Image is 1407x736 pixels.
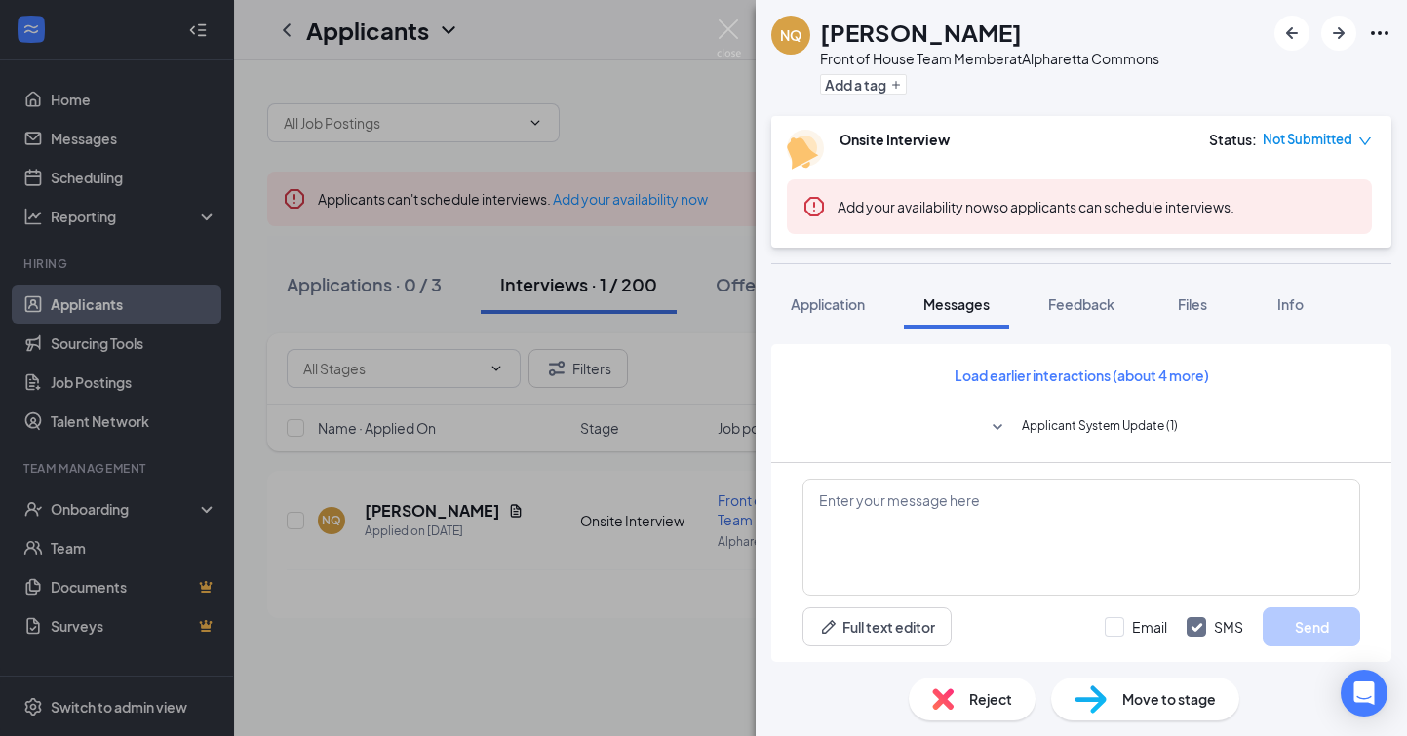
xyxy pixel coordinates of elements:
[1274,16,1309,51] button: ArrowLeftNew
[1122,688,1216,710] span: Move to stage
[1022,416,1178,440] span: Applicant System Update (1)
[1277,295,1304,313] span: Info
[1368,21,1391,45] svg: Ellipses
[923,295,990,313] span: Messages
[1341,670,1387,717] div: Open Intercom Messenger
[819,617,839,637] svg: Pen
[791,295,865,313] span: Application
[986,416,1009,440] svg: SmallChevronDown
[1327,21,1350,45] svg: ArrowRight
[802,607,952,646] button: Full text editorPen
[1321,16,1356,51] button: ArrowRight
[1048,295,1114,313] span: Feedback
[1280,21,1304,45] svg: ArrowLeftNew
[890,79,902,91] svg: Plus
[969,688,1012,710] span: Reject
[1209,130,1257,149] div: Status :
[802,195,826,218] svg: Error
[1178,295,1207,313] span: Files
[838,197,993,216] button: Add your availability now
[780,25,801,45] div: NQ
[840,131,950,148] b: Onsite Interview
[838,198,1234,215] span: so applicants can schedule interviews.
[1263,130,1352,149] span: Not Submitted
[1263,607,1360,646] button: Send
[820,49,1159,68] div: Front of House Team Member at Alpharetta Commons
[1358,135,1372,148] span: down
[820,74,907,95] button: PlusAdd a tag
[820,16,1022,49] h1: [PERSON_NAME]
[938,360,1226,391] button: Load earlier interactions (about 4 more)
[986,416,1178,440] button: SmallChevronDownApplicant System Update (1)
